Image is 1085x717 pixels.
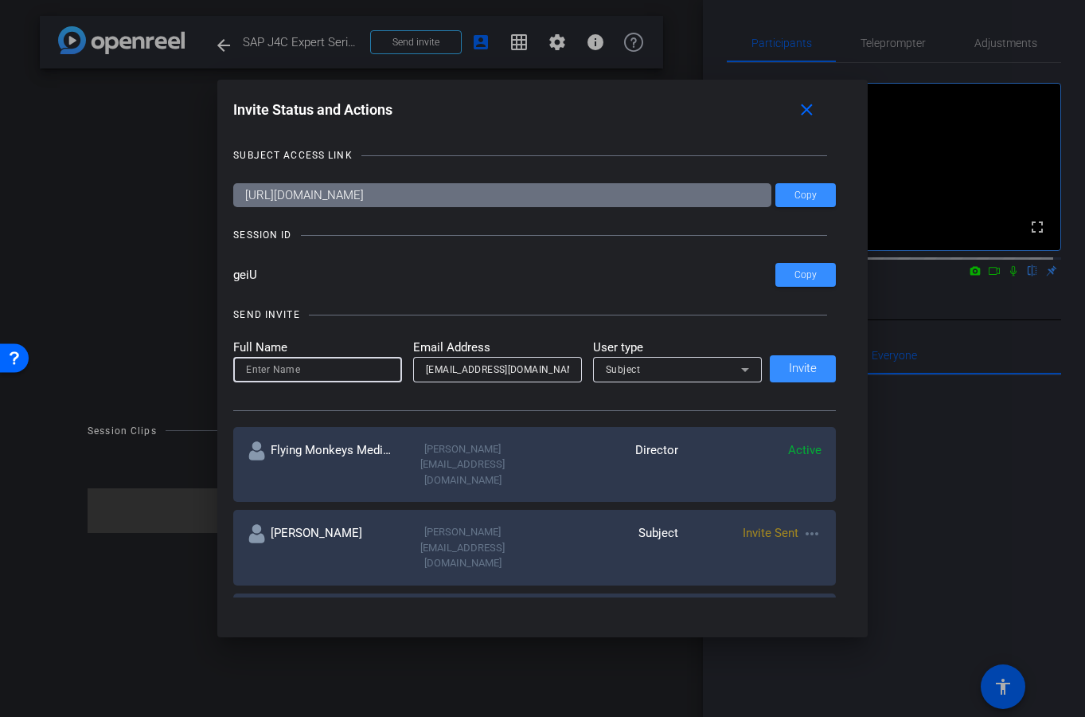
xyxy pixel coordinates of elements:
input: Enter Name [246,360,389,379]
button: Copy [775,183,836,207]
div: SESSION ID [233,227,291,243]
span: Active [788,443,822,457]
button: Copy [775,263,836,287]
openreel-title-line: SUBJECT ACCESS LINK [233,147,836,163]
div: Flying Monkeys Media, LLC [248,441,391,488]
div: Director [535,441,678,488]
openreel-title-line: SEND INVITE [233,307,836,323]
span: Invite Sent [743,526,798,540]
div: [PERSON_NAME] [248,524,391,571]
mat-label: Full Name [233,339,402,357]
span: Subject [606,364,641,375]
div: Subject [535,524,678,571]
div: SEND INVITE [233,307,299,323]
openreel-title-line: SESSION ID [233,227,836,243]
mat-label: Email Address [413,339,582,357]
div: [PERSON_NAME][EMAIL_ADDRESS][DOMAIN_NAME] [391,441,534,488]
mat-icon: more_horiz [802,524,822,543]
div: Invite Status and Actions [233,96,836,124]
mat-icon: close [797,100,817,120]
span: Copy [794,269,817,281]
span: Copy [794,190,817,202]
div: [PERSON_NAME][EMAIL_ADDRESS][DOMAIN_NAME] [391,524,534,571]
mat-label: User type [593,339,762,357]
div: SUBJECT ACCESS LINK [233,147,352,163]
input: Enter Email [426,360,569,379]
